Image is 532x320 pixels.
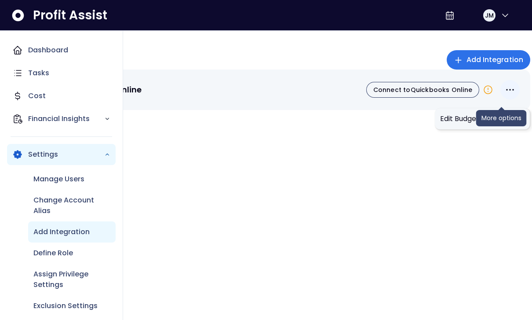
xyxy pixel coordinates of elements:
button: Add Integration [447,50,531,70]
span: Add Integration [466,55,524,65]
p: Add Integration [33,227,90,237]
span: Connect to Quickbooks Online [373,85,472,94]
button: More options [500,80,520,99]
span: Profit Assist [33,7,107,23]
span: Edit Budget Settings [440,114,525,124]
p: Change Account Alias [33,195,110,216]
p: Cost [28,91,46,101]
p: Dashboard [28,45,68,55]
p: Define Role [33,248,73,258]
p: Settings [28,149,104,160]
div: More options [476,110,527,126]
div: More options [435,108,530,129]
p: Assign Privilege Settings [33,269,110,290]
p: Manage Users [33,174,84,184]
p: Exclusion Settings [33,301,98,311]
p: Financial Insights [28,114,104,124]
span: JM [485,11,494,20]
p: Tasks [28,68,49,78]
button: Connect toQuickbooks Online [366,82,479,98]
